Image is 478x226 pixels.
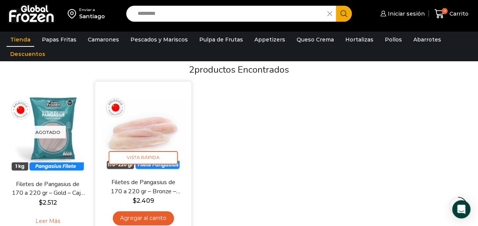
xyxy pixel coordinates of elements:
a: Pulpa de Frutas [195,32,247,47]
a: Camarones [84,32,123,47]
a: Abarrotes [410,32,445,47]
button: Search button [336,6,352,22]
div: Open Intercom Messenger [452,200,470,218]
span: 2 [189,64,194,76]
a: Pescados y Mariscos [127,32,192,47]
div: Enviar a [79,7,105,13]
a: Papas Fritas [38,32,80,47]
a: Hortalizas [341,32,377,47]
img: address-field-icon.svg [68,7,79,20]
a: Appetizers [251,32,289,47]
a: Filetes de Pangasius de 170 a 220 gr – Bronze – Caja 10 kg [105,178,182,196]
span: productos encontrados [194,64,289,76]
a: Pollos [381,32,406,47]
a: Iniciar sesión [378,6,425,21]
bdi: 2.409 [133,197,154,204]
span: $ [39,199,43,206]
bdi: 2.512 [39,199,57,206]
span: 0 [441,8,448,14]
a: Filetes de Pangasius de 170 a 220 gr – Gold – Caja 10 kg [10,180,86,197]
span: Carrito [448,10,468,18]
a: 0 Carrito [432,5,470,23]
a: Agregar al carrito: “Filetes de Pangasius de 170 a 220 gr - Bronze - Caja 10 kg” [113,212,174,226]
a: Queso Crema [293,32,338,47]
span: Vista Rápida [109,151,178,165]
span: $ [133,197,137,204]
a: Tienda [6,32,34,47]
div: Santiago [79,13,105,20]
a: Descuentos [6,47,49,61]
p: Agotado [30,126,66,138]
span: Iniciar sesión [386,10,425,18]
